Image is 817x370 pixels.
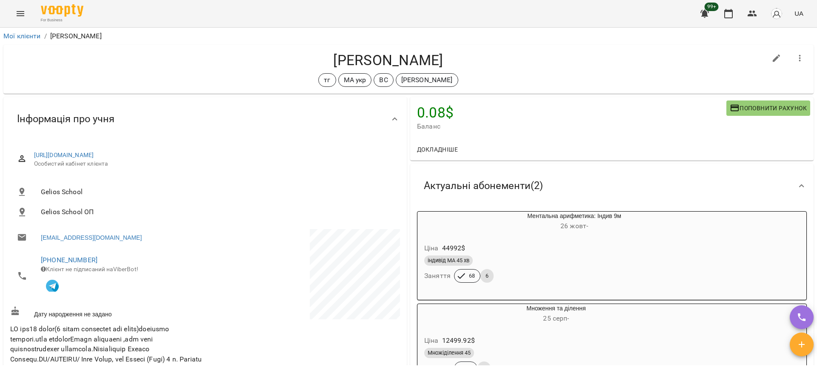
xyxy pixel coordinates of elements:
[396,73,458,87] div: [PERSON_NAME]
[374,73,393,87] div: ВС
[17,112,114,126] span: Інформація про учня
[424,257,473,264] span: індивід МА 45 хв
[379,75,388,85] p: ВС
[464,272,480,280] span: 68
[705,3,719,11] span: 99+
[324,75,330,85] p: тг
[46,280,59,293] img: Telegram
[50,31,102,41] p: [PERSON_NAME]
[424,349,474,357] span: Множіділення 45
[41,233,142,242] a: [EMAIL_ADDRESS][DOMAIN_NAME]
[442,243,466,253] p: 44992 $
[417,104,726,121] h4: 0.08 $
[34,152,94,158] a: [URL][DOMAIN_NAME]
[458,304,654,324] div: Множення та ділення
[458,212,690,232] div: Ментальна арифметика: Індив 9м
[10,3,31,24] button: Menu
[417,212,458,232] div: Ментальна арифметика: Індив 9м
[41,207,393,217] span: Gelios School ОП
[41,187,393,197] span: Gelios School
[442,336,475,346] p: 12499.92 $
[41,256,97,264] a: [PHONE_NUMBER]
[424,179,543,192] span: Актуальні абонементи ( 2 )
[3,32,41,40] a: Мої клієнти
[10,52,766,69] h4: [PERSON_NAME]
[424,270,451,282] h6: Заняття
[34,160,393,168] span: Особистий кабінет клієнта
[410,164,814,208] div: Актуальні абонементи(2)
[338,73,372,87] div: МА укр
[560,222,588,230] span: 26 жовт -
[424,242,439,254] h6: Ціна
[794,9,803,18] span: UA
[401,75,453,85] p: [PERSON_NAME]
[480,272,494,280] span: 6
[417,121,726,132] span: Баланс
[417,212,690,293] button: Ментальна арифметика: Індив 9м26 жовт- Ціна44992$індивід МА 45 хвЗаняття686
[771,8,783,20] img: avatar_s.png
[41,266,138,272] span: Клієнт не підписаний на ViberBot!
[3,31,814,41] nav: breadcrumb
[41,4,83,17] img: Voopty Logo
[424,335,439,347] h6: Ціна
[417,304,458,324] div: Множення та ділення
[44,31,47,41] li: /
[9,304,205,320] div: Дату народження не задано
[791,6,807,21] button: UA
[3,97,407,141] div: Інформація про учня
[41,274,64,297] button: Клієнт підписаний на VooptyBot
[318,73,336,87] div: тг
[344,75,366,85] p: МА укр
[730,103,807,113] span: Поповнити рахунок
[41,17,83,23] span: For Business
[414,142,461,157] button: Докладніше
[543,314,569,322] span: 25 серп -
[417,144,458,155] span: Докладніше
[726,100,810,116] button: Поповнити рахунок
